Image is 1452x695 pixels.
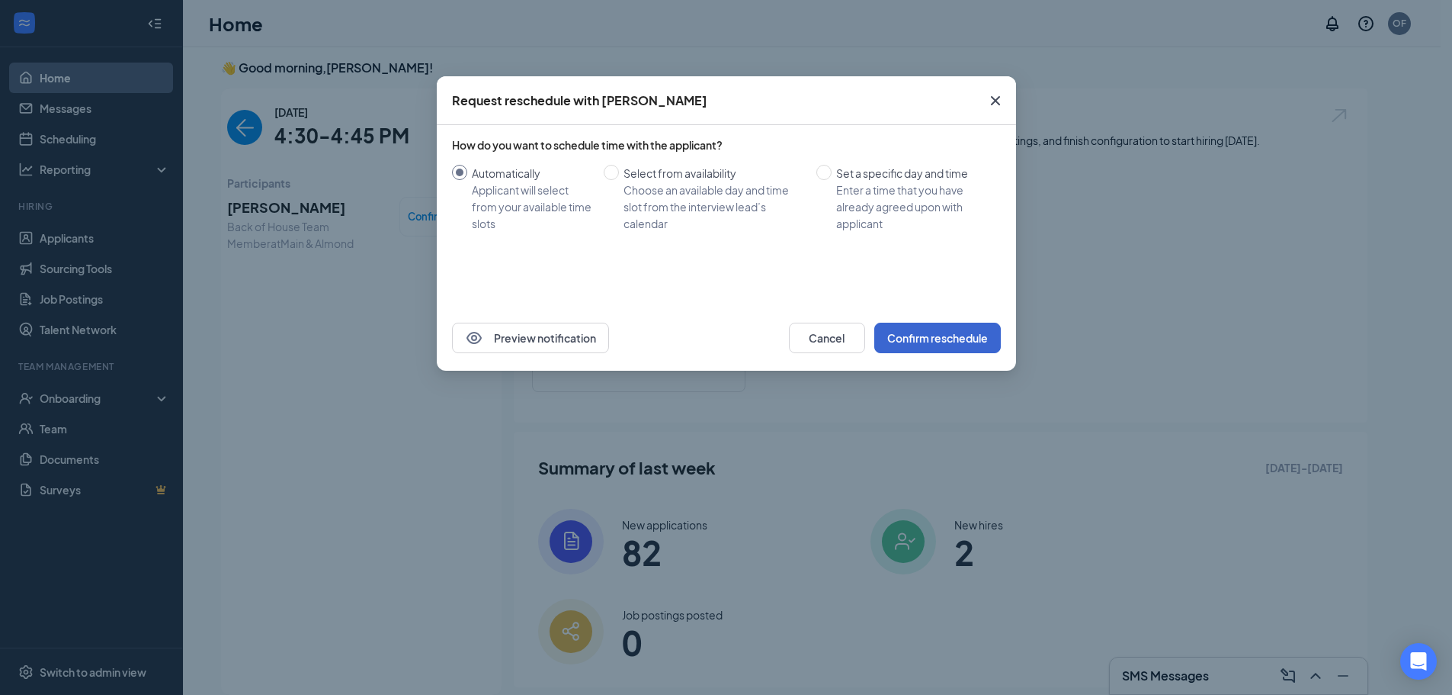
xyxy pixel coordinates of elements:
div: Select from availability [623,165,804,182]
button: EyePreview notification [452,323,609,353]
div: Open Intercom Messenger [1400,643,1437,680]
button: Confirm reschedule [874,323,1001,353]
div: Set a specific day and time [836,165,989,182]
div: How do you want to schedule time with the applicant? [452,137,1001,153]
button: Cancel [789,323,865,353]
svg: Eye [465,329,483,347]
div: Request reschedule with [PERSON_NAME] [452,92,707,109]
svg: Cross [986,92,1005,110]
div: Enter a time that you have already agreed upon with applicant [836,182,989,232]
div: Choose an available day and time slot from the interview lead’s calendar [623,182,804,232]
div: Applicant will select from your available time slots [472,182,591,232]
div: Automatically [472,165,591,182]
button: Close [975,76,1016,125]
